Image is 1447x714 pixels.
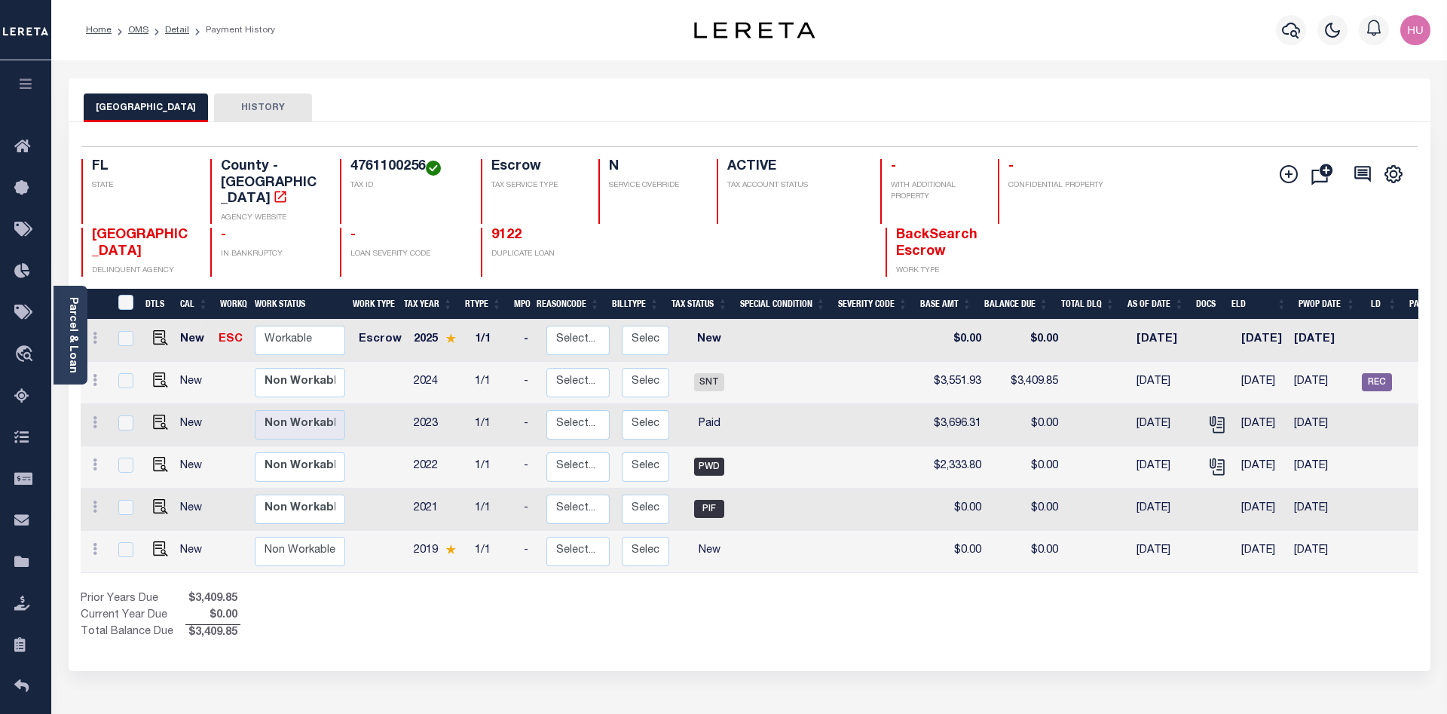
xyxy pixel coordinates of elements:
td: 2022 [408,446,469,489]
td: - [518,446,540,489]
th: Severity Code: activate to sort column ascending [832,289,914,320]
th: WorkQ [214,289,249,320]
img: view%20details.png [153,372,168,388]
td: New [675,320,743,362]
h4: N [609,159,699,176]
img: Star.svg [445,333,456,343]
h4: Escrow [491,159,581,176]
th: Tax Status: activate to sort column ascending [665,289,734,320]
p: TAX SERVICE TYPE [491,180,581,192]
td: [DATE] [1130,446,1199,489]
h4: ACTIVE [727,159,861,176]
th: ReasonCode: activate to sort column ascending [531,289,606,320]
td: 1/1 [469,531,518,573]
td: 2023 [408,404,469,446]
button: HISTORY [214,93,312,122]
td: New [174,320,212,362]
td: [DATE] [1235,362,1288,404]
p: LOAN SEVERITY CODE [350,249,463,260]
td: $3,409.85 [987,362,1064,404]
p: CONFIDENTIAL PROPERTY [1008,180,1109,192]
th: As of Date: activate to sort column ascending [1121,289,1191,320]
td: - [518,404,540,446]
td: $3,696.31 [923,404,987,446]
img: svg+xml;base64,PHN2ZyB4bWxucz0iaHR0cDovL3d3dy53My5vcmcvMjAwMC9zdmciIHBvaW50ZXItZXZlbnRzPSJub25lIi... [1400,15,1430,45]
span: PIF [694,500,724,518]
i: travel_explore [14,345,38,365]
span: - [221,228,226,242]
li: Payment History [189,23,275,37]
td: New [675,531,743,573]
td: Prior Years Due [81,591,185,608]
th: RType: activate to sort column ascending [459,289,508,320]
td: 2021 [408,489,469,531]
td: Current Year Due [81,608,185,624]
span: BackSearch Escrow [896,228,977,259]
p: WORK TYPE [896,265,997,277]
img: Star.svg [445,544,456,554]
td: [DATE] [1288,446,1356,489]
p: IN BANKRUPTCY [221,249,322,260]
a: Home [86,26,112,35]
th: Docs [1190,289,1225,320]
p: AGENCY WEBSITE [221,213,322,224]
td: [DATE] [1235,320,1288,362]
th: LD: activate to sort column ascending [1362,289,1403,320]
p: TAX ACCOUNT STATUS [727,180,861,192]
th: Work Status [249,289,351,320]
td: 2019 [408,531,469,573]
td: $0.00 [987,531,1064,573]
th: Balance Due: activate to sort column ascending [978,289,1055,320]
p: TAX ID [350,180,463,192]
td: [DATE] [1130,362,1199,404]
span: - [891,160,896,173]
img: view%20details.png [153,415,168,430]
td: [DATE] [1235,446,1288,489]
td: 2025 [408,320,469,362]
td: $0.00 [923,489,987,531]
td: New [174,446,212,489]
td: $2,333.80 [923,446,987,489]
button: [GEOGRAPHIC_DATA] [84,93,208,122]
th: &nbsp; [109,289,140,320]
img: view%20details.png [153,499,168,514]
td: 1/1 [469,404,518,446]
span: - [1008,160,1014,173]
p: DUPLICATE LOAN [491,249,705,260]
span: - [350,228,356,242]
a: ESC [219,334,243,345]
th: Total DLQ: activate to sort column ascending [1055,289,1121,320]
td: - [518,320,540,362]
td: $0.00 [987,489,1064,531]
td: $0.00 [987,320,1064,362]
th: DTLS [139,289,174,320]
h4: FL [92,159,193,176]
td: Paid [675,404,743,446]
td: $0.00 [923,320,987,362]
a: REC [1362,377,1392,388]
td: New [174,404,212,446]
th: ELD: activate to sort column ascending [1225,289,1293,320]
a: 9122 [491,228,522,242]
td: [DATE] [1288,320,1356,362]
td: $0.00 [987,404,1064,446]
td: Escrow [353,320,408,362]
th: Work Type [347,289,398,320]
td: 1/1 [469,446,518,489]
img: view%20details.png [153,330,168,345]
span: $0.00 [185,608,240,624]
h4: 4761100256 [350,159,463,176]
span: REC [1362,373,1392,391]
th: Tax Year: activate to sort column ascending [398,289,459,320]
td: Total Balance Due [81,624,185,641]
th: BillType: activate to sort column ascending [606,289,665,320]
th: Base Amt: activate to sort column ascending [914,289,978,320]
td: - [518,489,540,531]
img: view%20details.png [153,457,168,472]
td: 1/1 [469,362,518,404]
a: Parcel & Loan [67,297,78,373]
td: [DATE] [1235,531,1288,573]
td: - [518,362,540,404]
th: &nbsp;&nbsp;&nbsp;&nbsp;&nbsp;&nbsp;&nbsp;&nbsp;&nbsp;&nbsp; [81,289,109,320]
a: OMS [128,26,148,35]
